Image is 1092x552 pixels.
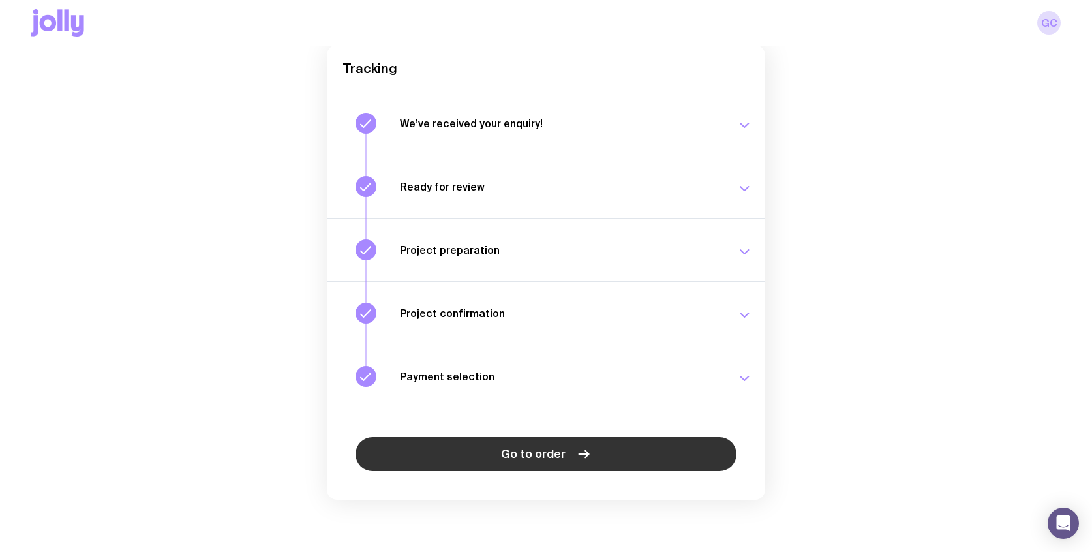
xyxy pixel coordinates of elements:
span: Go to order [501,446,566,462]
h3: We’ve received your enquiry! [400,117,721,130]
a: Go to order [356,437,736,471]
h2: Tracking [342,61,750,76]
a: GC [1037,11,1061,35]
h3: Payment selection [400,370,721,383]
div: Open Intercom Messenger [1048,508,1079,539]
h3: Project confirmation [400,307,721,320]
button: Payment selection [327,345,765,408]
button: Ready for review [327,155,765,218]
button: We’ve received your enquiry! [327,92,765,155]
h3: Ready for review [400,180,721,193]
button: Project preparation [327,218,765,281]
button: Project confirmation [327,281,765,345]
h3: Project preparation [400,243,721,256]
